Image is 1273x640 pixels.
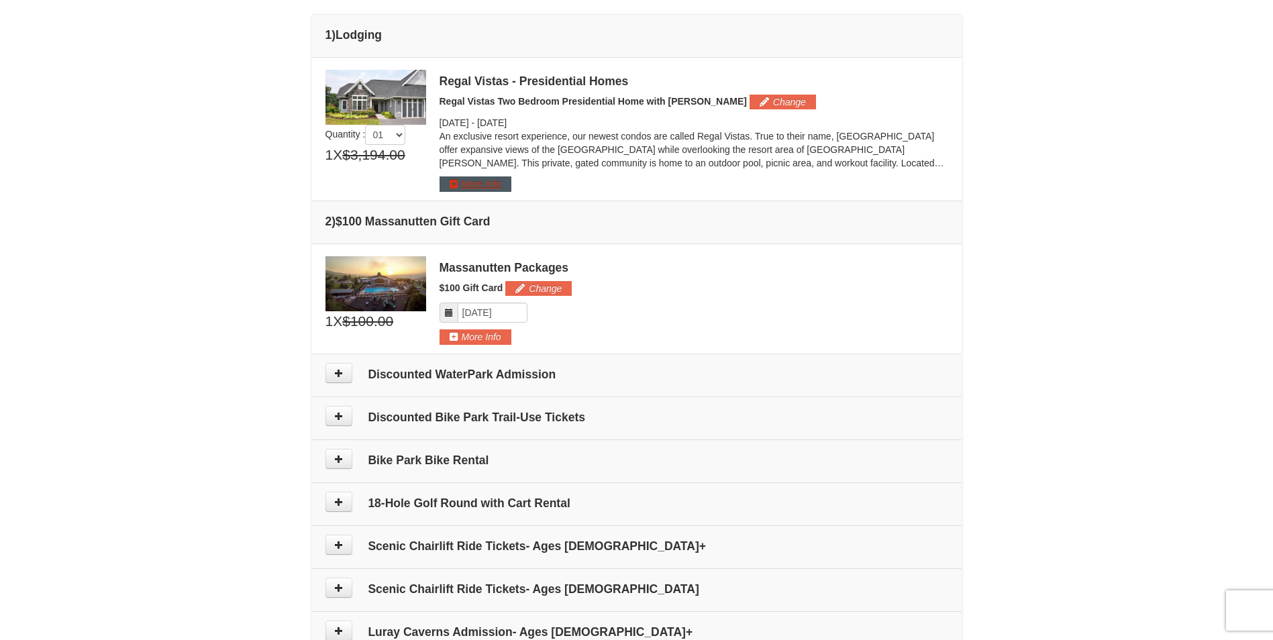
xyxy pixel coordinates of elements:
span: $100.00 [342,311,393,331]
span: ) [332,28,336,42]
img: 6619879-1.jpg [325,256,426,311]
span: [DATE] [440,117,469,128]
span: 1 [325,311,334,331]
h4: 1 Lodging [325,28,948,42]
span: ) [332,215,336,228]
h4: Bike Park Bike Rental [325,454,948,467]
h4: 18-Hole Golf Round with Cart Rental [325,496,948,510]
h4: Discounted WaterPark Admission [325,368,948,381]
span: $100 Gift Card [440,282,503,293]
button: More Info [440,176,511,191]
h4: Discounted Bike Park Trail-Use Tickets [325,411,948,424]
img: 19218991-1-902409a9.jpg [325,70,426,125]
span: Quantity : [325,129,406,140]
h4: Scenic Chairlift Ride Tickets- Ages [DEMOGRAPHIC_DATA] [325,582,948,596]
span: X [333,145,342,165]
span: - [471,117,474,128]
button: Change [505,281,572,296]
span: [DATE] [477,117,507,128]
span: X [333,311,342,331]
span: 1 [325,145,334,165]
div: Massanutten Packages [440,261,948,274]
button: Change [750,95,816,109]
h4: 2 $100 Massanutten Gift Card [325,215,948,228]
h4: Scenic Chairlift Ride Tickets- Ages [DEMOGRAPHIC_DATA]+ [325,539,948,553]
span: Regal Vistas Two Bedroom Presidential Home with [PERSON_NAME] [440,96,747,107]
p: An exclusive resort experience, our newest condos are called Regal Vistas. True to their name, [G... [440,129,948,170]
span: $3,194.00 [342,145,405,165]
button: More Info [440,329,511,344]
h4: Luray Caverns Admission- Ages [DEMOGRAPHIC_DATA]+ [325,625,948,639]
div: Regal Vistas - Presidential Homes [440,74,948,88]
